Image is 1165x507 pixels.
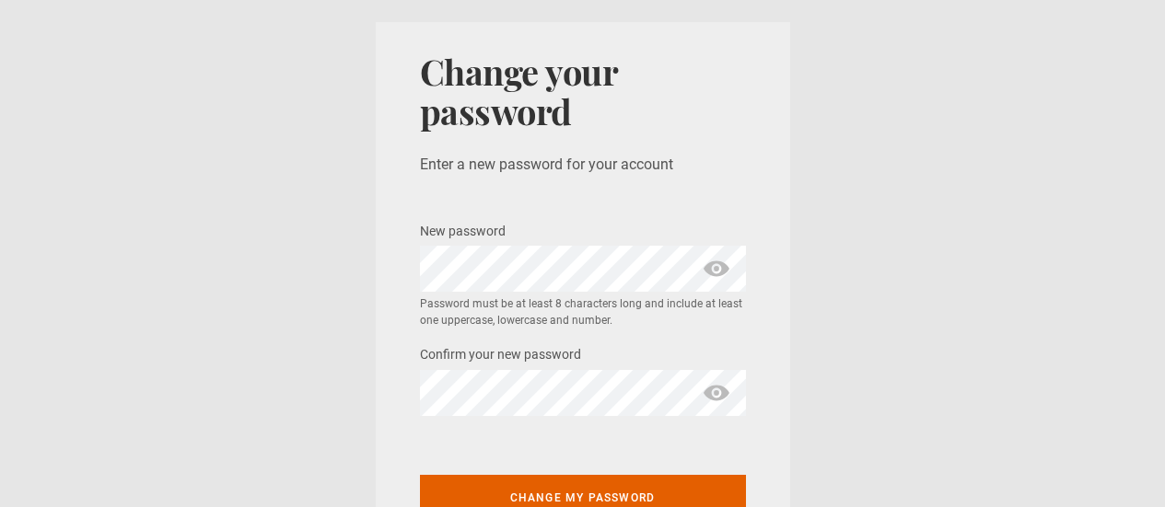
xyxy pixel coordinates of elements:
span: show password [702,246,731,292]
span: show password [702,370,731,416]
small: Password must be at least 8 characters long and include at least one uppercase, lowercase and num... [420,295,746,328]
label: Confirm your new password [420,344,581,366]
p: Enter a new password for your account [420,154,746,176]
label: New password [420,221,506,243]
h1: Change your password [420,52,746,132]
